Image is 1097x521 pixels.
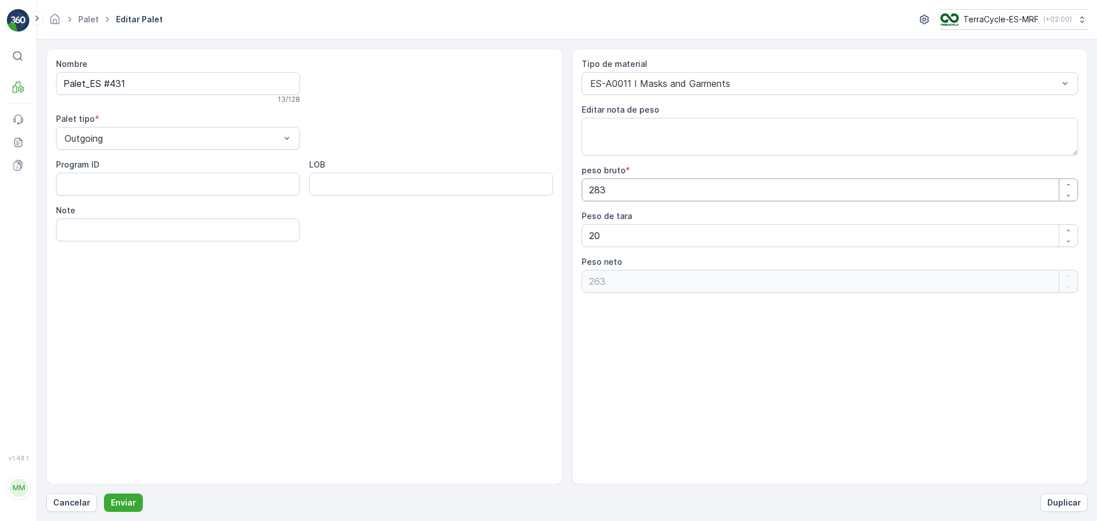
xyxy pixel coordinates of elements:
[963,14,1039,25] p: TerraCycle-ES-MRF
[56,114,95,124] label: Palet tipo
[104,494,143,512] button: Enviar
[114,14,165,25] span: Editar Palet
[582,59,647,69] label: Tipo de material
[49,17,61,27] a: Página de inicio
[582,105,659,114] label: Editar nota de peso
[582,211,632,221] label: Peso de tara
[53,497,90,508] p: Cancelar
[1040,494,1088,512] button: Duplicar
[582,257,622,267] label: Peso neto
[56,59,87,69] label: Nombre
[278,95,300,104] p: 13 / 128
[111,497,136,508] p: Enviar
[56,160,99,169] label: Program ID
[78,14,99,24] a: Palet
[1043,15,1072,24] p: ( +02:00 )
[7,9,30,32] img: logo
[582,165,626,175] label: peso bruto
[7,455,30,462] span: v 1.48.1
[309,160,325,169] label: LOB
[940,9,1088,30] button: TerraCycle-ES-MRF(+02:00)
[7,464,30,512] button: MM
[56,205,75,215] label: Note
[46,494,97,512] button: Cancelar
[1047,497,1081,508] p: Duplicar
[940,13,959,26] img: TC_mwK4AaT.png
[10,479,28,497] div: MM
